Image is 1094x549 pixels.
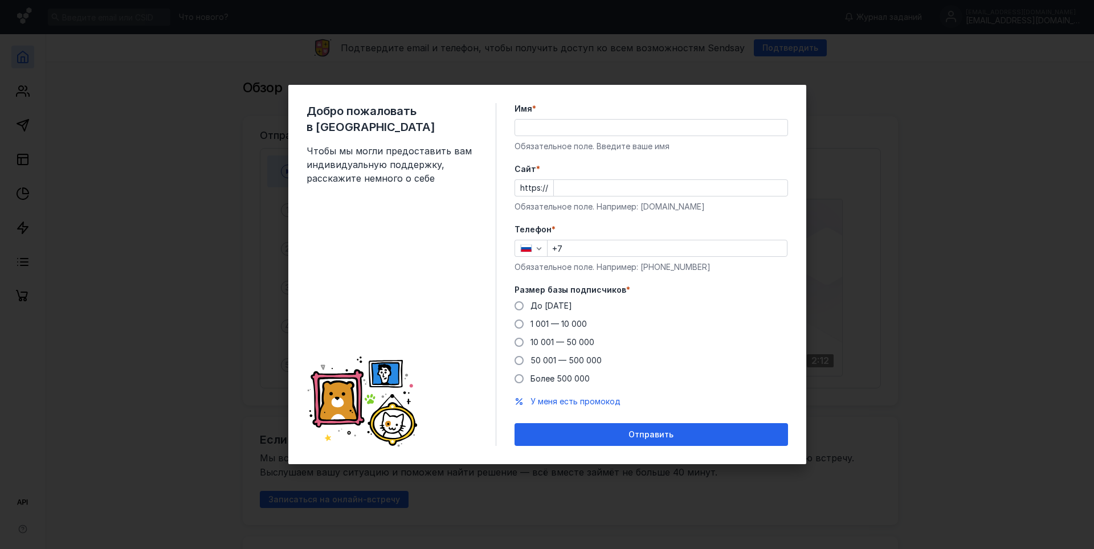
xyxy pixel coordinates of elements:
span: Добро пожаловать в [GEOGRAPHIC_DATA] [307,103,477,135]
span: Размер базы подписчиков [515,284,626,296]
div: Обязательное поле. Например: [PHONE_NUMBER] [515,261,788,273]
span: 1 001 — 10 000 [530,319,587,329]
button: Отправить [515,423,788,446]
span: Cайт [515,163,536,175]
div: Обязательное поле. Например: [DOMAIN_NAME] [515,201,788,212]
span: Телефон [515,224,552,235]
span: 10 001 — 50 000 [530,337,594,347]
span: До [DATE] [530,301,572,310]
button: У меня есть промокод [530,396,621,407]
span: Имя [515,103,532,114]
span: 50 001 — 500 000 [530,355,602,365]
span: У меня есть промокод [530,396,621,406]
span: Отправить [628,430,673,440]
span: Более 500 000 [530,374,590,383]
div: Обязательное поле. Введите ваше имя [515,141,788,152]
span: Чтобы мы могли предоставить вам индивидуальную поддержку, расскажите немного о себе [307,144,477,185]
